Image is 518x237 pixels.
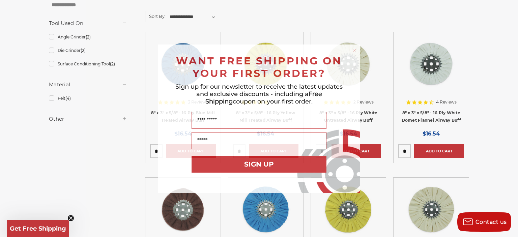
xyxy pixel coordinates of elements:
span: WANT FREE SHIPPING ON YOUR FIRST ORDER? [176,55,342,80]
span: Contact us [476,219,507,225]
button: Contact us [457,212,511,232]
button: Close dialog [351,47,357,54]
span: Sign up for our newsletter to receive the latest updates and exclusive discounts - including a co... [175,83,343,105]
span: Free Shipping [205,90,322,105]
button: SIGN UP [192,156,326,173]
